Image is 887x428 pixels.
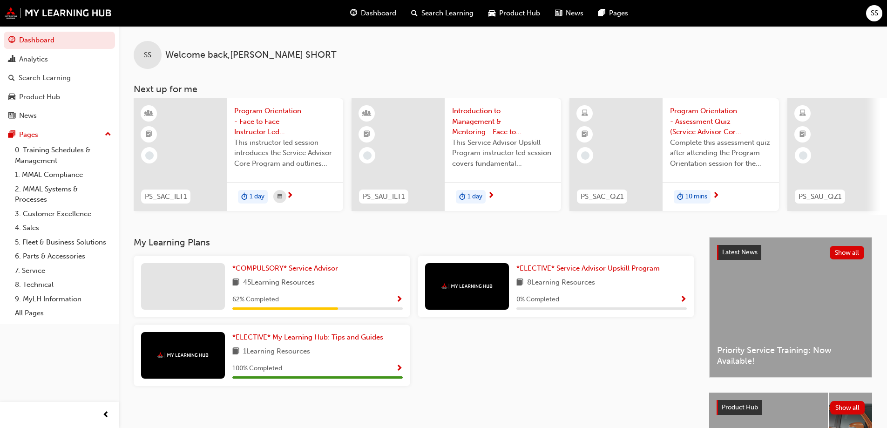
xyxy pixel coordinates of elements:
span: booktick-icon [364,129,370,141]
span: learningResourceType_INSTRUCTOR_LED-icon [364,108,370,120]
span: Show Progress [680,296,687,304]
span: Show Progress [396,365,403,373]
span: Priority Service Training: Now Available! [717,345,864,366]
span: Show Progress [396,296,403,304]
span: duration-icon [459,191,466,203]
span: learningResourceType_ELEARNING-icon [799,108,806,120]
span: pages-icon [8,131,15,139]
a: pages-iconPages [591,4,636,23]
span: Product Hub [499,8,540,19]
a: search-iconSearch Learning [404,4,481,23]
span: booktick-icon [146,129,152,141]
span: Pages [609,8,628,19]
a: 5. Fleet & Business Solutions [11,235,115,250]
span: 62 % Completed [232,294,279,305]
img: mmal [441,283,493,289]
span: Welcome back , [PERSON_NAME] SHORT [165,50,337,61]
span: 1 day [467,191,482,202]
button: Show Progress [680,294,687,306]
span: duration-icon [677,191,684,203]
span: duration-icon [241,191,248,203]
span: Latest News [722,248,758,256]
button: DashboardAnalyticsSearch LearningProduct HubNews [4,30,115,126]
span: book-icon [516,277,523,289]
span: Complete this assessment quiz after attending the Program Orientation session for the Service Adv... [670,137,772,169]
span: learningRecordVerb_NONE-icon [799,151,807,160]
a: car-iconProduct Hub [481,4,548,23]
a: 6. Parts & Accessories [11,249,115,264]
span: News [566,8,583,19]
span: search-icon [411,7,418,19]
span: car-icon [8,93,15,102]
span: *ELECTIVE* Service Advisor Upskill Program [516,264,660,272]
a: *ELECTIVE* Service Advisor Upskill Program [516,263,664,274]
a: *COMPULSORY* Service Advisor [232,263,342,274]
span: learningResourceType_INSTRUCTOR_LED-icon [146,108,152,120]
span: book-icon [232,346,239,358]
span: up-icon [105,129,111,141]
div: Search Learning [19,73,71,83]
span: search-icon [8,74,15,82]
div: Pages [19,129,38,140]
span: news-icon [8,112,15,120]
a: guage-iconDashboard [343,4,404,23]
button: Show all [830,246,865,259]
a: Product Hub [4,88,115,106]
span: Program Orientation - Face to Face Instructor Led Training (Service Advisor Core Program) [234,106,336,137]
a: PS_SAC_ILT1Program Orientation - Face to Face Instructor Led Training (Service Advisor Core Progr... [134,98,343,211]
span: SS [144,50,151,61]
a: 2. MMAL Systems & Processes [11,182,115,207]
span: news-icon [555,7,562,19]
a: Dashboard [4,32,115,49]
a: 4. Sales [11,221,115,235]
span: learningRecordVerb_NONE-icon [363,151,372,160]
button: Show all [830,401,865,414]
span: guage-icon [8,36,15,45]
img: mmal [5,7,112,19]
a: 1. MMAL Compliance [11,168,115,182]
span: calendar-icon [278,191,282,203]
h3: Next up for me [119,84,887,95]
span: 100 % Completed [232,363,282,374]
span: next-icon [488,192,494,200]
a: news-iconNews [548,4,591,23]
a: 7. Service [11,264,115,278]
span: 45 Learning Resources [243,277,315,289]
span: PS_SAC_QZ1 [581,191,623,202]
a: 3. Customer Excellence [11,207,115,221]
div: Product Hub [19,92,60,102]
span: learningRecordVerb_NONE-icon [145,151,154,160]
span: booktick-icon [582,129,588,141]
a: 8. Technical [11,278,115,292]
span: PS_SAU_ILT1 [363,191,405,202]
span: SS [871,8,878,19]
span: PS_SAC_ILT1 [145,191,187,202]
span: learningResourceType_ELEARNING-icon [582,108,588,120]
a: Product HubShow all [717,400,865,415]
span: booktick-icon [799,129,806,141]
span: 8 Learning Resources [527,277,595,289]
span: 1 Learning Resources [243,346,310,358]
a: Search Learning [4,69,115,87]
span: Search Learning [421,8,474,19]
span: chart-icon [8,55,15,64]
button: Show Progress [396,294,403,306]
span: learningRecordVerb_NONE-icon [581,151,589,160]
span: 0 % Completed [516,294,559,305]
div: Analytics [19,54,48,65]
a: Latest NewsShow all [717,245,864,260]
span: Product Hub [722,403,758,411]
a: 0. Training Schedules & Management [11,143,115,168]
span: This Service Advisor Upskill Program instructor led session covers fundamental management styles ... [452,137,554,169]
span: Introduction to Management & Mentoring - Face to Face Instructor Led Training (Service Advisor Up... [452,106,554,137]
button: Show Progress [396,363,403,374]
span: prev-icon [102,409,109,421]
span: guage-icon [350,7,357,19]
span: book-icon [232,277,239,289]
a: All Pages [11,306,115,320]
button: SS [866,5,882,21]
span: This instructor led session introduces the Service Advisor Core Program and outlines what you can... [234,137,336,169]
span: *ELECTIVE* My Learning Hub: Tips and Guides [232,333,383,341]
a: 9. MyLH Information [11,292,115,306]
